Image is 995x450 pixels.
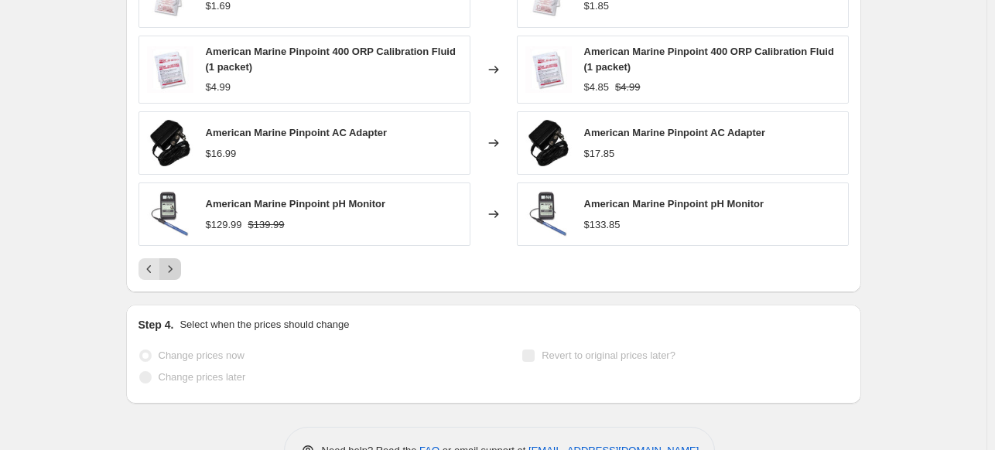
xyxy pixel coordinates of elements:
div: $133.85 [584,217,621,233]
strike: $4.99 [615,80,641,95]
div: $16.99 [206,146,237,162]
button: Previous [138,258,160,280]
span: Revert to original prices later? [542,349,675,361]
div: $4.99 [206,80,231,95]
span: American Marine Pinpoint pH Monitor [206,198,386,210]
div: $129.99 [206,217,242,233]
img: orp_80x.jpg [147,46,193,93]
img: ph-pinpoint_80x.jpg [147,191,193,237]
img: orp_80x.jpg [525,46,572,93]
img: pp_80x.jpg [525,120,572,166]
div: $17.85 [584,146,615,162]
span: Change prices later [159,371,246,383]
button: Next [159,258,181,280]
span: American Marine Pinpoint 400 ORP Calibration Fluid (1 packet) [206,46,456,73]
div: $4.85 [584,80,610,95]
h2: Step 4. [138,317,174,332]
p: Select when the prices should change [180,317,349,332]
span: American Marine Pinpoint 400 ORP Calibration Fluid (1 packet) [584,46,834,73]
img: ph-pinpoint_80x.jpg [525,191,572,237]
strike: $139.99 [248,217,285,233]
span: American Marine Pinpoint AC Adapter [584,127,766,138]
img: pp_80x.jpg [147,120,193,166]
nav: Pagination [138,258,181,280]
span: Change prices now [159,349,244,361]
span: American Marine Pinpoint pH Monitor [584,198,764,210]
span: American Marine Pinpoint AC Adapter [206,127,388,138]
